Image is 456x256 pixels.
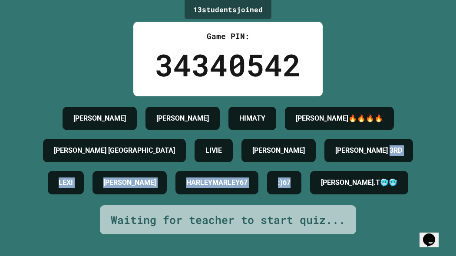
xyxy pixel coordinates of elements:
[54,145,175,156] h4: [PERSON_NAME] [GEOGRAPHIC_DATA]
[155,30,301,42] div: Game PIN:
[420,221,447,247] iframe: chat widget
[239,113,265,124] h4: HIMATY
[296,113,383,124] h4: [PERSON_NAME]🔥🔥🔥🔥
[103,177,156,188] h4: [PERSON_NAME]
[111,212,345,228] div: Waiting for teacher to start quiz...
[186,177,248,188] h4: HARLEYMARLEY67
[321,177,397,188] h4: [PERSON_NAME].T🥶🥶
[156,113,209,124] h4: [PERSON_NAME]
[278,177,291,188] h4: :)67
[252,145,305,156] h4: [PERSON_NAME]
[335,145,402,156] h4: [PERSON_NAME] 3RD
[59,177,73,188] h4: LEXI
[205,145,222,156] h4: LIVIE
[155,42,301,88] div: 34340542
[73,113,126,124] h4: [PERSON_NAME]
